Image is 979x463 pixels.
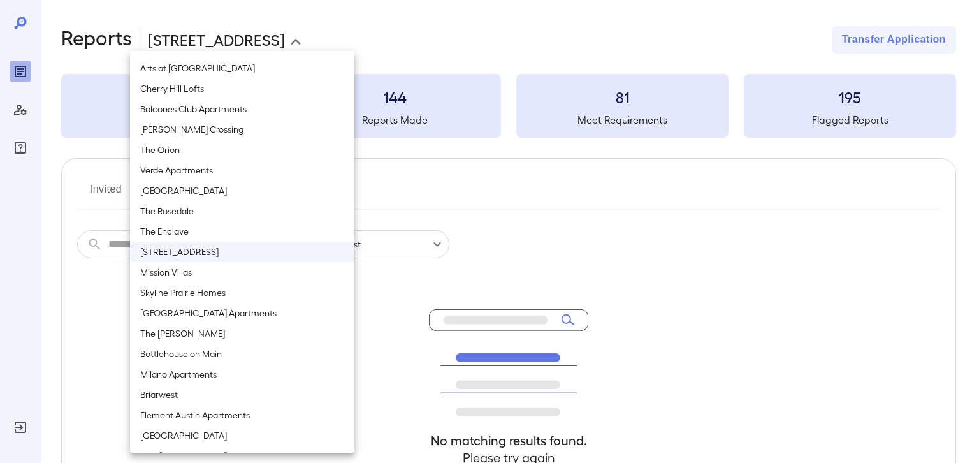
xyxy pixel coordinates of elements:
li: Balcones Club Apartments [130,99,354,119]
li: The Enclave [130,221,354,242]
li: The [PERSON_NAME] [130,323,354,344]
li: Element Austin Apartments [130,405,354,425]
li: [STREET_ADDRESS] [130,242,354,262]
li: [PERSON_NAME] Crossing [130,119,354,140]
li: [GEOGRAPHIC_DATA] [130,180,354,201]
li: [GEOGRAPHIC_DATA] Apartments [130,303,354,323]
li: Verde Apartments [130,160,354,180]
li: The Rosedale [130,201,354,221]
li: Cherry Hill Lofts [130,78,354,99]
li: Milano Apartments [130,364,354,385]
li: The Orion [130,140,354,160]
li: Bottlehouse on Main [130,344,354,364]
li: [GEOGRAPHIC_DATA] [130,425,354,446]
li: Briarwest [130,385,354,405]
li: Mission Villas [130,262,354,283]
li: Skyline Prairie Homes [130,283,354,303]
li: Arts at [GEOGRAPHIC_DATA] [130,58,354,78]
